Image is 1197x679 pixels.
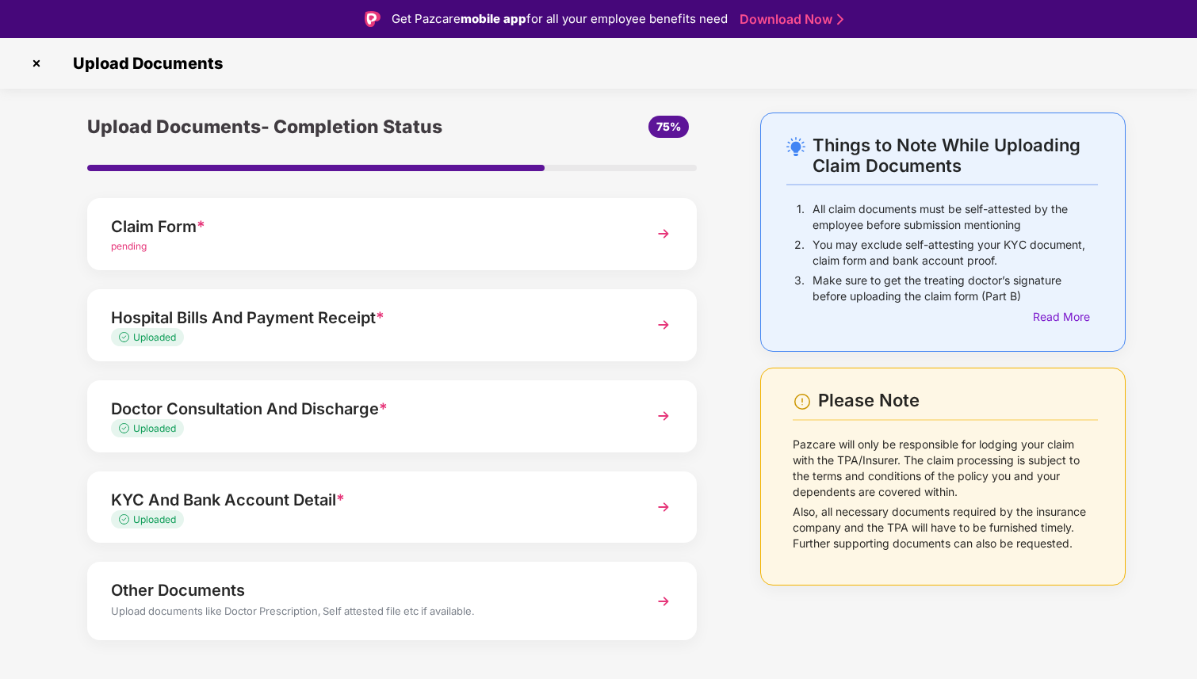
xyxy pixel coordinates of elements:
[111,578,626,603] div: Other Documents
[111,305,626,330] div: Hospital Bills And Payment Receipt
[133,422,176,434] span: Uploaded
[133,331,176,343] span: Uploaded
[656,120,681,133] span: 75%
[793,392,812,411] img: svg+xml;base64,PHN2ZyBpZD0iV2FybmluZ18tXzI0eDI0IiBkYXRhLW5hbWU9Ildhcm5pbmcgLSAyNHgyNCIgeG1sbnM9Im...
[649,587,678,616] img: svg+xml;base64,PHN2ZyBpZD0iTmV4dCIgeG1sbnM9Imh0dHA6Ly93d3cudzMub3JnLzIwMDAvc3ZnIiB3aWR0aD0iMzYiIG...
[649,493,678,521] img: svg+xml;base64,PHN2ZyBpZD0iTmV4dCIgeG1sbnM9Imh0dHA6Ly93d3cudzMub3JnLzIwMDAvc3ZnIiB3aWR0aD0iMzYiIG...
[111,487,626,513] div: KYC And Bank Account Detail
[793,437,1098,500] p: Pazcare will only be responsible for lodging your claim with the TPA/Insurer. The claim processin...
[24,51,49,76] img: svg+xml;base64,PHN2ZyBpZD0iQ3Jvc3MtMzJ4MzIiIHhtbG5zPSJodHRwOi8vd3d3LnczLm9yZy8yMDAwL3N2ZyIgd2lkdG...
[813,273,1098,304] p: Make sure to get the treating doctor’s signature before uploading the claim form (Part B)
[649,311,678,339] img: svg+xml;base64,PHN2ZyBpZD0iTmV4dCIgeG1sbnM9Imh0dHA6Ly93d3cudzMub3JnLzIwMDAvc3ZnIiB3aWR0aD0iMzYiIG...
[740,11,839,28] a: Download Now
[119,332,133,342] img: svg+xml;base64,PHN2ZyB4bWxucz0iaHR0cDovL3d3dy53My5vcmcvMjAwMC9zdmciIHdpZHRoPSIxMy4zMzMiIGhlaWdodD...
[813,237,1098,269] p: You may exclude self-attesting your KYC document, claim form and bank account proof.
[786,137,805,156] img: svg+xml;base64,PHN2ZyB4bWxucz0iaHR0cDovL3d3dy53My5vcmcvMjAwMC9zdmciIHdpZHRoPSIyNC4wOTMiIGhlaWdodD...
[57,54,231,73] span: Upload Documents
[392,10,728,29] div: Get Pazcare for all your employee benefits need
[461,11,526,26] strong: mobile app
[794,237,805,269] p: 2.
[87,113,493,141] div: Upload Documents- Completion Status
[837,11,843,28] img: Stroke
[649,402,678,430] img: svg+xml;base64,PHN2ZyBpZD0iTmV4dCIgeG1sbnM9Imh0dHA6Ly93d3cudzMub3JnLzIwMDAvc3ZnIiB3aWR0aD0iMzYiIG...
[793,504,1098,551] p: Also, all necessary documents required by the insurance company and the TPA will have to be furni...
[813,201,1098,233] p: All claim documents must be self-attested by the employee before submission mentioning
[133,513,176,525] span: Uploaded
[813,135,1098,176] div: Things to Note While Uploading Claim Documents
[119,423,133,433] img: svg+xml;base64,PHN2ZyB4bWxucz0iaHR0cDovL3d3dy53My5vcmcvMjAwMC9zdmciIHdpZHRoPSIxMy4zMzMiIGhlaWdodD...
[1033,308,1098,326] div: Read More
[365,11,381,27] img: Logo
[111,240,147,252] span: pending
[818,390,1098,411] div: Please Note
[119,514,133,525] img: svg+xml;base64,PHN2ZyB4bWxucz0iaHR0cDovL3d3dy53My5vcmcvMjAwMC9zdmciIHdpZHRoPSIxMy4zMzMiIGhlaWdodD...
[794,273,805,304] p: 3.
[797,201,805,233] p: 1.
[111,396,626,422] div: Doctor Consultation And Discharge
[111,603,626,624] div: Upload documents like Doctor Prescription, Self attested file etc if available.
[649,219,678,248] img: svg+xml;base64,PHN2ZyBpZD0iTmV4dCIgeG1sbnM9Imh0dHA6Ly93d3cudzMub3JnLzIwMDAvc3ZnIiB3aWR0aD0iMzYiIG...
[111,214,626,239] div: Claim Form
